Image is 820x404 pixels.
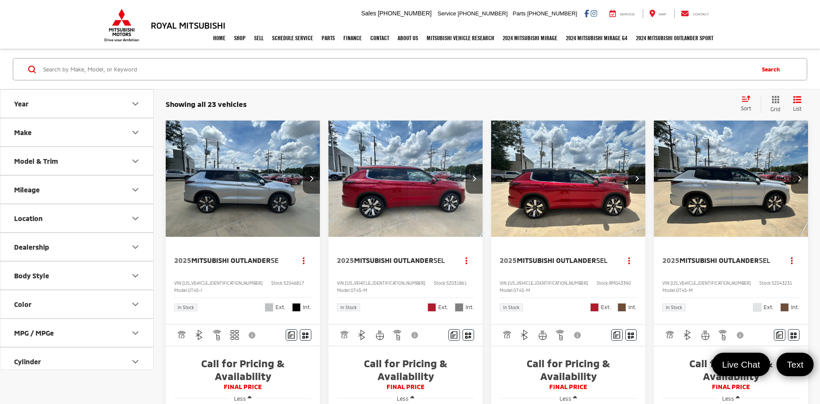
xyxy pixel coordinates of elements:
div: Body Style [130,271,141,281]
span: Sort [741,105,751,111]
button: View Disclaimer [245,326,260,344]
span: VIN: [662,280,671,286]
span: SE [271,256,278,264]
span: 2025 [662,256,679,264]
span: Service [620,12,635,16]
span: Call for Pricing & Availability [337,357,474,383]
span: Int. [466,303,474,311]
span: Call for Pricing & Availability [662,357,799,383]
button: View Disclaimer [571,326,585,344]
span: OT45-I [188,288,202,293]
span: OT45-M [513,288,530,293]
img: Comments [451,331,457,339]
img: Bluetooth® [357,330,367,340]
div: Make [14,128,32,136]
a: Schedule Service: Opens in a new tab [268,27,317,49]
span: FINAL PRICE [662,383,799,391]
button: View Disclaimer [408,326,422,344]
span: Live Chat [718,359,764,370]
span: Ext. [438,303,448,311]
span: Int. [628,303,637,311]
span: Less [234,395,246,402]
div: Mileage [130,185,141,195]
span: Brick Brown [780,303,789,312]
span: SZ031861 [446,280,467,286]
div: 2025 Mitsubishi Outlander SEL 0 [328,121,483,237]
div: Dealership [14,243,49,251]
a: Facebook: Click to visit our Facebook page [584,10,589,17]
img: Comments [613,331,620,339]
span: Alloy Silver Metallic [265,303,273,312]
span: Red Diamond [428,303,436,312]
img: 2025 Mitsubishi Outlander SEL [653,121,809,237]
button: Grid View [761,95,787,113]
img: Remote Start [212,330,223,340]
div: 2025 Mitsubishi Outlander SEL 0 [491,121,646,237]
span: Mitsubishi Outlander [517,256,596,264]
button: Select sort value [737,95,761,112]
span: Mitsubishi Outlander [191,256,271,264]
span: OT45-M [351,288,367,293]
i: Window Sticker [302,332,308,339]
div: Cylinder [14,357,41,366]
span: In Stock [503,305,519,310]
img: 2025 Mitsubishi Outlander SEL [491,121,646,237]
img: Heated Steering Wheel [537,330,548,340]
div: Model & Trim [14,157,58,165]
span: Ext. [275,303,286,311]
img: 3rd Row Seating [229,330,240,340]
span: [PHONE_NUMBER] [527,10,577,17]
span: FINAL PRICE [174,383,311,391]
span: SEL [759,256,770,264]
img: Adaptive Cruise Control [664,330,675,340]
a: 2025 Mitsubishi Outlander SE2025 Mitsubishi Outlander SE2025 Mitsubishi Outlander SE2025 Mitsubis... [165,121,321,237]
span: Stock: [597,280,609,286]
span: Model: [174,288,188,293]
button: LocationLocation [0,204,154,232]
button: Window Sticker [463,329,474,341]
button: Actions [622,253,637,268]
div: Color [14,300,32,308]
span: Int. [791,303,799,311]
span: Less [397,395,409,402]
span: Contact [693,12,709,16]
img: Adaptive Cruise Control [501,330,512,340]
div: Dealership [130,242,141,252]
div: Color [130,299,141,310]
span: SZ046817 [284,280,304,286]
span: [US_VEHICLE_IDENTIFICATION_NUMBER] [671,280,751,286]
img: Heated Steering Wheel [700,330,711,340]
div: Make [130,127,141,138]
img: 2025 Mitsubishi Outlander SEL [328,121,483,237]
span: In Stock [178,305,194,310]
span: White Diamond/Black Roof [753,303,761,312]
span: Brick Brown [618,303,626,312]
img: Mitsubishi [102,9,141,42]
a: 2025Mitsubishi OutlanderSEL [500,256,613,265]
img: Heated Steering Wheel [375,330,385,340]
span: dropdown dots [303,257,305,264]
span: [US_VEHICLE_IDENTIFICATION_NUMBER] [508,280,588,286]
a: Parts: Opens in a new tab [317,27,339,49]
span: Showing all 23 vehicles [166,100,247,108]
button: Next image [791,164,808,194]
div: Body Style [14,271,49,280]
button: MakeMake [0,118,154,146]
span: VIN: [500,280,508,286]
span: Model: [662,288,676,293]
span: Map [659,12,666,16]
button: Search [753,59,792,80]
span: VIN: [174,280,182,286]
img: Remote Start [555,330,565,340]
a: 2025Mitsubishi OutlanderSEL [662,256,776,265]
button: Actions [785,253,799,268]
div: Year [14,100,29,108]
div: 2025 Mitsubishi Outlander SEL 0 [653,121,809,237]
span: Light Gray [455,303,463,312]
button: Comments [448,329,460,341]
a: 2025 Mitsubishi Outlander SEL2025 Mitsubishi Outlander SEL2025 Mitsubishi Outlander SEL2025 Mitsu... [653,121,809,237]
span: Mitsubishi Outlander [679,256,759,264]
div: Model & Trim [130,156,141,166]
button: Window Sticker [788,329,799,341]
a: Map [643,9,673,18]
